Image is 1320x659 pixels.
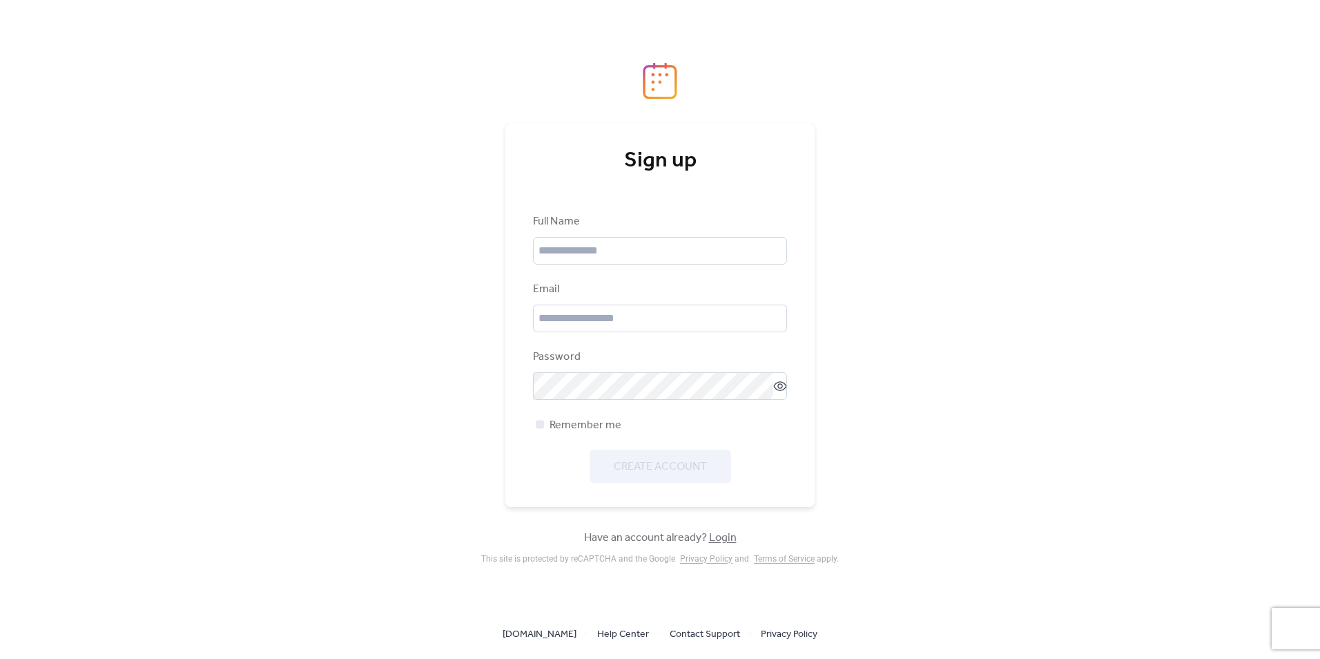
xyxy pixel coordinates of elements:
[670,627,740,643] span: Contact Support
[597,627,649,643] span: Help Center
[503,625,576,642] a: [DOMAIN_NAME]
[754,554,815,564] a: Terms of Service
[670,625,740,642] a: Contact Support
[533,147,787,175] div: Sign up
[643,62,677,99] img: logo
[709,527,737,548] a: Login
[597,625,649,642] a: Help Center
[503,627,576,643] span: [DOMAIN_NAME]
[481,554,839,564] div: This site is protected by reCAPTCHA and the Google and apply .
[761,625,817,642] a: Privacy Policy
[680,554,732,564] a: Privacy Policy
[533,281,784,298] div: Email
[533,213,784,230] div: Full Name
[550,417,621,434] span: Remember me
[584,530,737,546] span: Have an account already?
[761,627,817,643] span: Privacy Policy
[533,349,784,365] div: Password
